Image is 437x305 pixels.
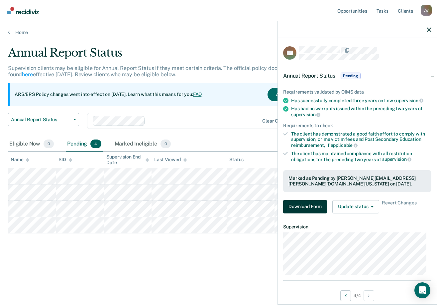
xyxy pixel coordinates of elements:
div: Requirements to check [283,123,431,129]
span: 0 [44,140,54,148]
div: 4 / 4 [278,287,437,304]
img: Recidiviz [7,7,39,14]
div: J W [421,5,432,16]
div: Last Viewed [154,157,186,162]
div: Eligible Now [8,137,55,152]
div: The client has demonstrated a good faith effort to comply with supervision, crime victim fees and... [291,131,431,148]
div: Requirements validated by OIMS data [283,89,431,95]
button: Profile dropdown button [421,5,432,16]
a: Home [8,29,429,35]
button: Next Opportunity [364,290,374,301]
a: FAQ [193,92,202,97]
div: Status [229,157,244,162]
span: Annual Report Status [283,73,335,79]
button: Previous Opportunity [340,290,351,301]
div: Marked as Pending by [PERSON_NAME][EMAIL_ADDRESS][PERSON_NAME][DOMAIN_NAME][US_STATE] on [DATE]. [288,175,426,187]
a: here [22,71,33,78]
button: Acknowledge & Close [268,88,331,101]
a: Navigate to form link [283,200,330,213]
button: Download Form [283,200,327,213]
div: Open Intercom Messenger [414,282,430,298]
div: Clear officers [262,118,293,124]
span: 0 [161,140,171,148]
p: Supervision clients may be eligible for Annual Report Status if they meet certain criteria. The o... [8,65,295,78]
span: supervision [291,112,320,117]
div: Name [11,157,29,162]
div: Has had no warrants issued within the preceding two years of [291,106,431,117]
button: Update status [332,200,379,213]
div: Annual Report StatusPending [278,65,437,87]
dt: Contact [283,286,431,292]
span: Annual Report Status [11,117,71,123]
span: supervision [394,98,423,103]
div: Marked Ineligible [113,137,172,152]
div: Supervision End Date [106,154,149,165]
span: 4 [90,140,101,148]
dt: Supervision [283,224,431,230]
span: Revert Changes [382,200,416,213]
div: Annual Report Status [8,46,336,65]
div: The client has maintained compliance with all restitution obligations for the preceding two years of [291,151,431,162]
span: applicable [331,143,358,148]
p: ARS/ERS Policy changes went into effect on [DATE]. Learn what this means for you: [15,91,202,98]
div: Pending [66,137,102,152]
div: SID [58,157,72,162]
div: Has successfully completed three years on Low [291,98,431,104]
span: supervision [382,156,411,162]
span: Pending [341,73,361,79]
